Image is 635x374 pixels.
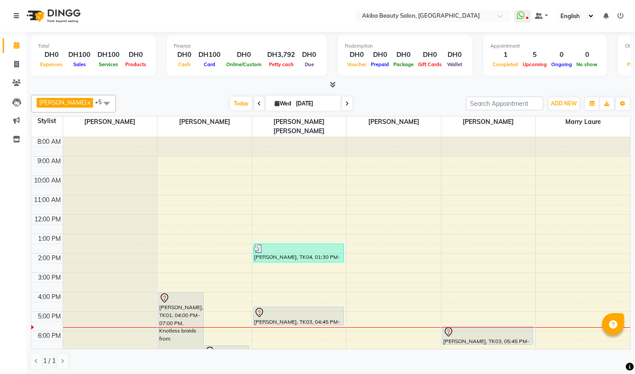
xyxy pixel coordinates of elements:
[264,50,299,60] div: DH3,792
[36,292,63,302] div: 4:00 PM
[490,42,600,50] div: Appointment
[176,61,193,67] span: Cash
[549,50,574,60] div: 0
[32,195,63,205] div: 11:00 AM
[65,50,94,60] div: DH100
[36,157,63,166] div: 9:00 AM
[174,50,195,60] div: DH0
[574,50,600,60] div: 0
[443,326,533,344] div: [PERSON_NAME], TK03, 05:45 PM-06:45 PM, Hydrafacial
[549,61,574,67] span: Ongoing
[345,42,465,50] div: Redemption
[303,61,316,67] span: Due
[36,331,63,340] div: 6:00 PM
[157,116,252,127] span: [PERSON_NAME]
[43,356,56,366] span: 1 / 1
[33,215,63,224] div: 12:00 PM
[520,50,549,60] div: 5
[466,97,543,110] input: Search Appointment
[36,273,63,282] div: 3:00 PM
[159,292,203,349] div: [PERSON_NAME], TK01, 04:00 PM-07:00 PM, Knotless braids from
[536,116,630,127] span: Marry Laure
[123,61,149,67] span: Products
[230,97,252,110] span: Today
[86,99,90,106] a: x
[391,61,416,67] span: Package
[267,61,296,67] span: Petty cash
[123,50,149,60] div: DH0
[36,254,63,263] div: 2:00 PM
[254,307,344,325] div: [PERSON_NAME], TK03, 04:45 PM-05:45 PM, Gelish Pedicure
[416,50,444,60] div: DH0
[95,98,108,105] span: +5
[345,61,369,67] span: Voucher
[39,99,86,106] span: [PERSON_NAME]
[520,61,549,67] span: Upcoming
[224,50,264,60] div: DH0
[345,50,369,60] div: DH0
[36,312,63,321] div: 5:00 PM
[202,61,217,67] span: Card
[36,137,63,146] div: 8:00 AM
[38,50,65,60] div: DH0
[252,116,347,137] span: [PERSON_NAME] [PERSON_NAME]
[574,61,600,67] span: No show
[444,50,465,60] div: DH0
[441,116,536,127] span: [PERSON_NAME]
[22,4,83,28] img: logo
[94,50,123,60] div: DH100
[273,100,293,107] span: Wed
[174,42,320,50] div: Finance
[293,97,337,110] input: 2025-09-03
[391,50,416,60] div: DH0
[254,244,344,262] div: [PERSON_NAME], TK04, 01:30 PM-02:30 PM, Hair trim and style
[71,61,88,67] span: Sales
[36,234,63,243] div: 1:00 PM
[299,50,320,60] div: DH0
[549,97,579,110] button: ADD NEW
[551,100,577,107] span: ADD NEW
[31,116,63,126] div: Stylist
[490,61,520,67] span: Completed
[347,116,441,127] span: [PERSON_NAME]
[195,50,224,60] div: DH100
[369,50,391,60] div: DH0
[369,61,391,67] span: Prepaid
[224,61,264,67] span: Online/Custom
[445,61,464,67] span: Wallet
[63,116,157,127] span: [PERSON_NAME]
[38,42,149,50] div: Total
[32,176,63,185] div: 10:00 AM
[204,346,249,354] div: [PERSON_NAME], TK03, 06:45 PM-07:15 PM, Single braids removal from
[38,61,65,67] span: Expenses
[490,50,520,60] div: 1
[97,61,120,67] span: Services
[416,61,444,67] span: Gift Cards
